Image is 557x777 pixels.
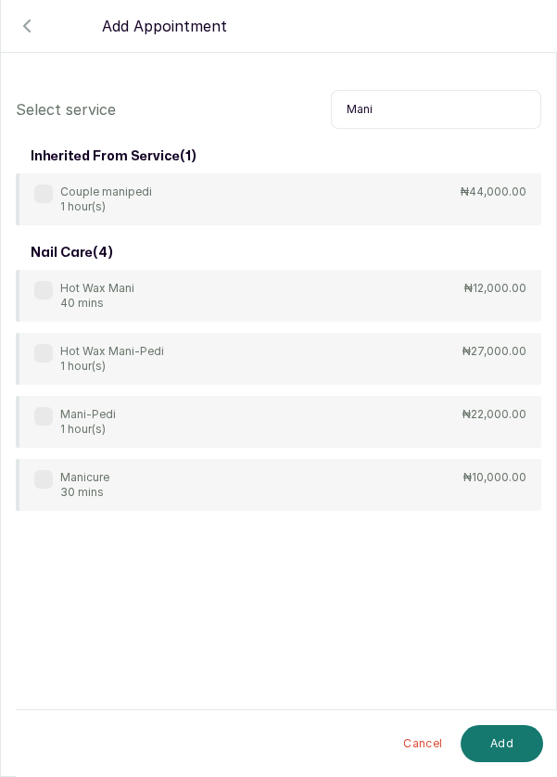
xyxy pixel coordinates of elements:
[31,147,196,166] h3: inherited from service ( 1 )
[60,422,116,437] p: 1 hour(s)
[60,185,152,199] p: Couple manipedi
[461,725,543,762] button: Add
[60,296,134,311] p: 40 mins
[60,344,164,359] p: Hot Wax Mani-Pedi
[60,485,109,500] p: 30 mins
[60,199,152,214] p: 1 hour(s)
[462,344,526,359] p: ₦27,000.00
[462,407,526,422] p: ₦22,000.00
[461,185,526,199] p: ₦44,000.00
[60,407,116,422] p: Mani-Pedi
[60,281,134,296] p: Hot Wax Mani
[60,359,164,374] p: 1 hour(s)
[31,244,113,262] h3: nail care ( 4 )
[464,281,526,296] p: ₦12,000.00
[60,470,109,485] p: Manicure
[463,470,526,485] p: ₦10,000.00
[102,15,227,37] p: Add Appointment
[16,98,116,121] p: Select service
[392,725,453,762] button: Cancel
[331,90,541,129] input: Search.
